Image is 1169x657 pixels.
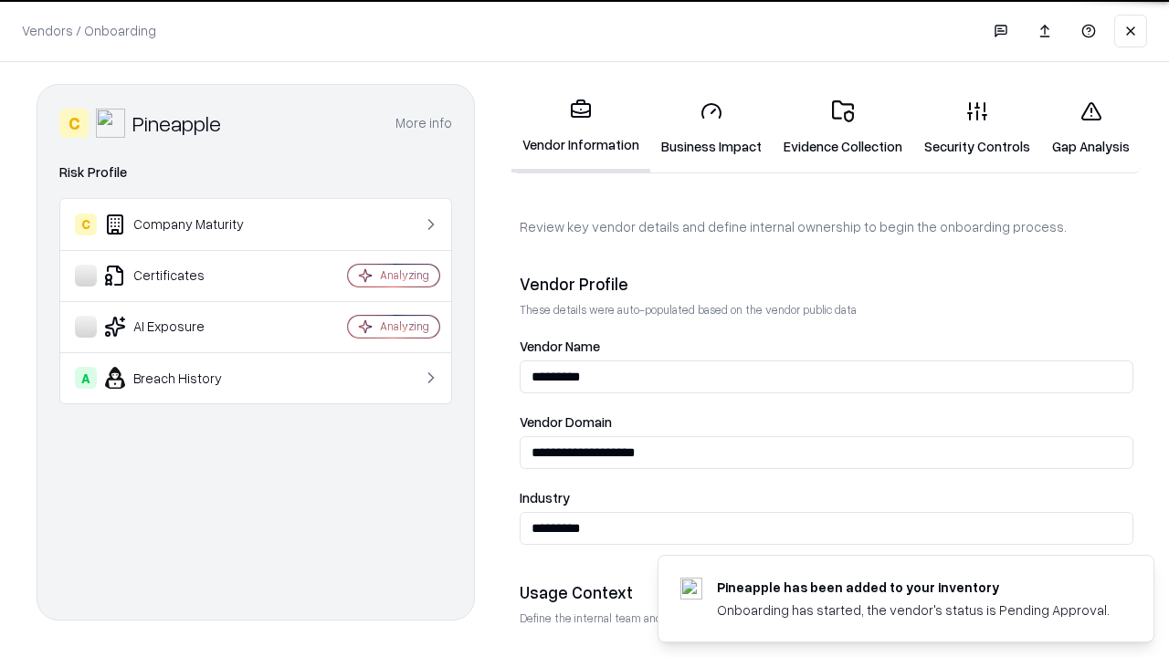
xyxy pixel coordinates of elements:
div: Pineapple [132,109,221,138]
div: Company Maturity [75,214,293,235]
a: Gap Analysis [1041,86,1141,171]
p: Vendors / Onboarding [22,21,156,40]
label: Industry [520,491,1133,505]
div: Usage Context [520,581,1133,603]
div: Pineapple has been added to your inventory [717,578,1110,597]
p: Define the internal team and reason for using this vendor. This helps assess business relevance a... [520,610,1133,626]
div: Analyzing [380,267,429,283]
div: Onboarding has started, the vendor's status is Pending Approval. [717,600,1110,620]
button: More info [395,107,452,140]
a: Business Impact [650,86,773,171]
div: Vendor Profile [520,273,1133,295]
label: Vendor Domain [520,415,1133,429]
p: These details were auto-populated based on the vendor public data [520,302,1133,318]
div: C [75,214,97,235]
img: Pineapple [96,109,125,138]
div: Certificates [75,265,293,287]
a: Evidence Collection [773,86,913,171]
img: pineappleenergy.com [680,578,702,600]
div: Risk Profile [59,162,452,183]
label: Vendor Name [520,339,1133,353]
div: AI Exposure [75,316,293,338]
a: Security Controls [913,86,1041,171]
div: C [59,109,89,138]
a: Vendor Information [511,84,650,172]
div: A [75,367,97,389]
div: Breach History [75,367,293,389]
div: Analyzing [380,318,429,334]
p: Review key vendor details and define internal ownership to begin the onboarding process. [520,217,1133,236]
